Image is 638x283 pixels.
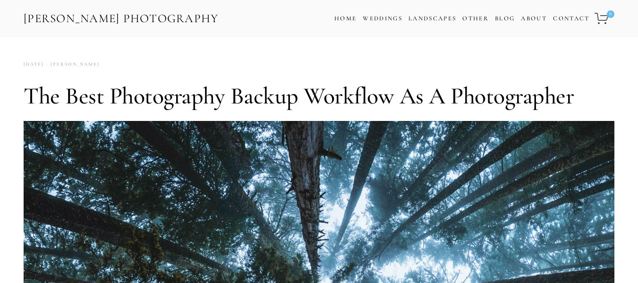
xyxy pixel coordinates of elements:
[24,82,614,110] h1: The Best Photography Backup Workflow as a Photographer
[44,58,100,71] a: [PERSON_NAME]
[23,8,220,29] a: [PERSON_NAME] Photography
[363,15,402,22] a: Weddings
[495,12,515,26] a: Blog
[462,15,489,22] a: Other
[553,12,589,26] a: Contact
[334,12,357,26] a: Home
[24,58,44,71] time: [DATE]
[593,7,615,30] a: 0 items in cart
[408,15,456,22] a: Landscapes
[521,12,547,26] a: About
[607,10,614,18] span: 0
